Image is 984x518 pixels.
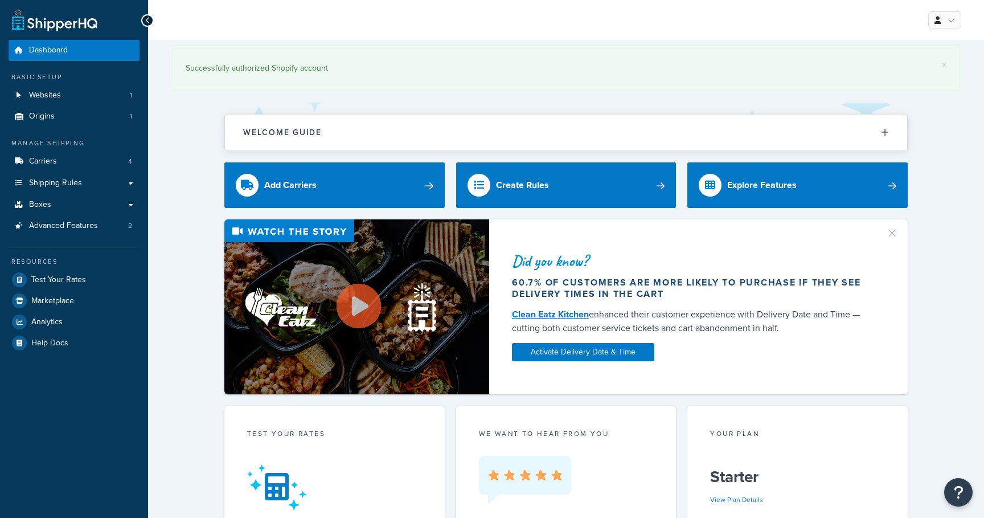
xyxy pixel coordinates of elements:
span: 2 [128,221,132,231]
li: Websites [9,85,140,106]
div: Test your rates [247,429,422,442]
span: 4 [128,157,132,166]
div: Your Plan [710,429,885,442]
p: we want to hear from you [479,429,654,439]
div: Successfully authorized Shopify account [186,60,946,76]
li: Carriers [9,151,140,172]
span: Carriers [29,157,57,166]
span: 1 [130,91,132,100]
div: Manage Shipping [9,138,140,148]
div: Explore Features [727,177,797,193]
div: Create Rules [496,177,549,193]
span: Test Your Rates [31,275,86,285]
a: × [942,60,946,70]
a: Websites1 [9,85,140,106]
a: Test Your Rates [9,270,140,290]
a: Origins1 [9,106,140,127]
a: Dashboard [9,40,140,61]
a: Boxes [9,194,140,215]
button: Open Resource Center [944,478,973,507]
div: Add Carriers [264,177,317,193]
a: Analytics [9,312,140,332]
span: Analytics [31,317,63,327]
a: View Plan Details [710,495,763,505]
button: Welcome Guide [225,115,907,150]
span: Dashboard [29,46,68,55]
h5: Starter [710,468,885,486]
div: Did you know? [512,253,872,269]
span: Boxes [29,200,51,210]
a: Create Rules [456,162,676,208]
span: Help Docs [31,338,68,348]
a: Shipping Rules [9,173,140,194]
span: Marketplace [31,296,74,306]
div: Basic Setup [9,72,140,82]
a: Marketplace [9,291,140,311]
span: Websites [29,91,61,100]
a: Carriers4 [9,151,140,172]
a: Explore Features [687,162,908,208]
span: 1 [130,112,132,121]
span: Shipping Rules [29,178,82,188]
img: Video thumbnail [224,219,489,394]
a: Help Docs [9,333,140,353]
span: Origins [29,112,55,121]
div: 60.7% of customers are more likely to purchase if they see delivery times in the cart [512,277,872,300]
a: Add Carriers [224,162,445,208]
a: Activate Delivery Date & Time [512,343,654,361]
div: enhanced their customer experience with Delivery Date and Time — cutting both customer service ti... [512,308,872,335]
li: Origins [9,106,140,127]
h2: Welcome Guide [243,128,322,137]
a: Clean Eatz Kitchen [512,308,589,321]
span: Advanced Features [29,221,98,231]
li: Advanced Features [9,215,140,236]
a: Advanced Features2 [9,215,140,236]
div: Resources [9,257,140,267]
